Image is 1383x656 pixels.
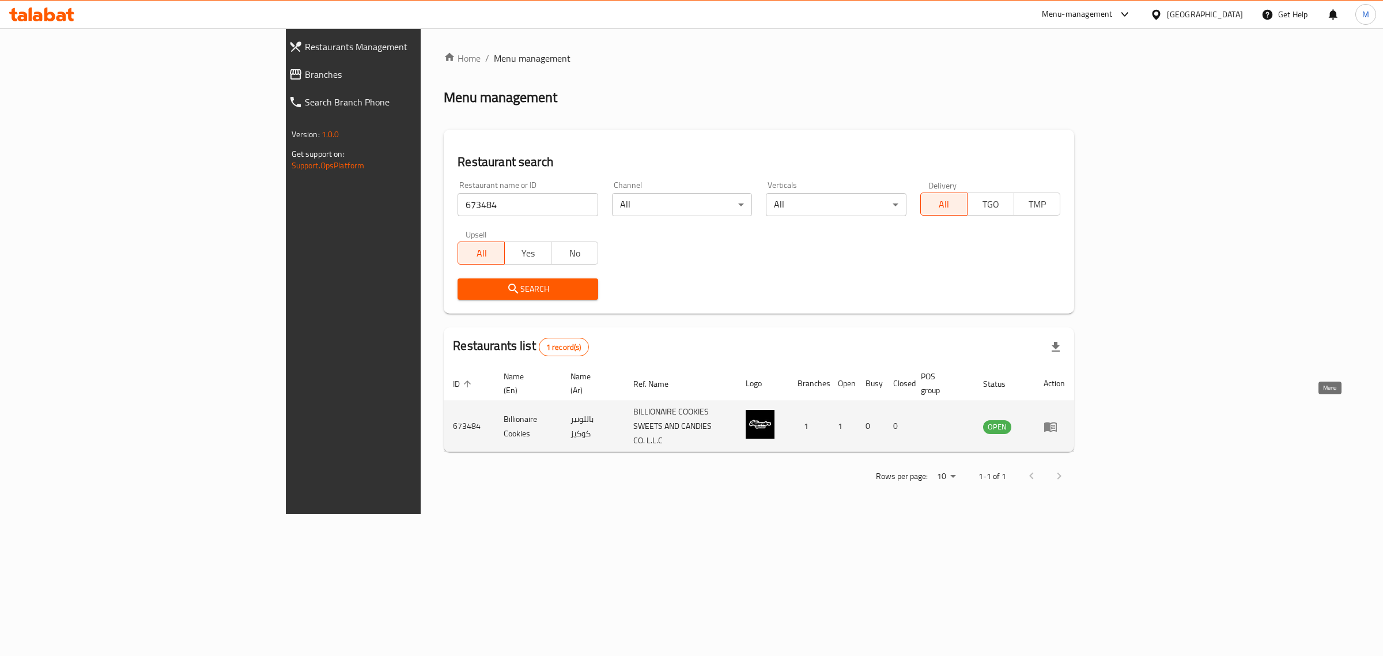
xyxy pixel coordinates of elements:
th: Closed [884,366,912,401]
td: Billionaire Cookies [494,401,561,452]
div: [GEOGRAPHIC_DATA] [1167,8,1243,21]
th: Branches [788,366,829,401]
span: OPEN [983,420,1011,433]
span: Version: [292,127,320,142]
h2: Restaurant search [458,153,1060,171]
span: All [463,245,500,262]
button: All [920,193,968,216]
span: Menu management [494,51,570,65]
span: Ref. Name [633,377,683,391]
div: Export file [1042,333,1070,361]
span: 1.0.0 [322,127,339,142]
label: Delivery [928,181,957,189]
span: Name (En) [504,370,547,397]
p: Rows per page: [876,469,928,484]
h2: Restaurants list [453,337,588,356]
a: Search Branch Phone [279,88,517,116]
span: 1 record(s) [539,342,588,353]
span: POS group [921,370,960,397]
div: OPEN [983,420,1011,434]
button: TGO [967,193,1014,216]
input: Search for restaurant name or ID.. [458,193,598,216]
img: Billionaire Cookies [746,410,774,439]
td: 0 [884,401,912,452]
button: All [458,242,505,265]
span: TGO [972,196,1010,213]
span: TMP [1019,196,1056,213]
span: Name (Ar) [570,370,610,397]
div: Total records count [539,338,589,356]
span: Branches [305,67,508,81]
td: 0 [856,401,884,452]
td: 1 [788,401,829,452]
span: Get support on: [292,146,345,161]
p: 1-1 of 1 [978,469,1006,484]
th: Logo [736,366,788,401]
table: enhanced table [444,366,1074,452]
button: Yes [504,242,551,265]
nav: breadcrumb [444,51,1074,65]
th: Busy [856,366,884,401]
div: All [612,193,753,216]
span: Restaurants Management [305,40,508,54]
span: ID [453,377,475,391]
td: 1 [829,401,856,452]
span: Search Branch Phone [305,95,508,109]
label: Upsell [466,230,487,238]
div: All [766,193,906,216]
button: Search [458,278,598,300]
div: Rows per page: [932,468,960,485]
td: باللونير كوكيز [561,401,624,452]
span: All [925,196,963,213]
span: Search [467,282,589,296]
a: Branches [279,61,517,88]
a: Support.OpsPlatform [292,158,365,173]
span: Yes [509,245,547,262]
span: M [1362,8,1369,21]
div: Menu-management [1042,7,1113,21]
span: Status [983,377,1021,391]
a: Restaurants Management [279,33,517,61]
th: Open [829,366,856,401]
span: No [556,245,594,262]
td: BILLIONAIRE COOKIES SWEETS AND CANDIES CO. L.L.C [624,401,736,452]
button: No [551,242,598,265]
th: Action [1034,366,1074,401]
button: TMP [1014,193,1061,216]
